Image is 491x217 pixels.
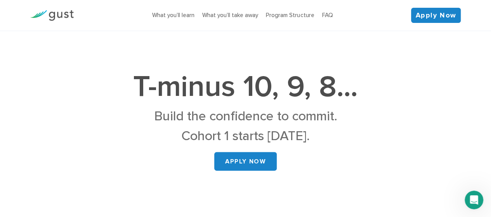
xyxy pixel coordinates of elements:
a: What you’ll learn [152,12,194,19]
a: Program Structure [266,12,314,19]
h2: T-minus 10, 9, 8… [49,67,442,106]
iframe: Intercom live chat [465,191,483,209]
img: Gust Logo [30,10,74,21]
a: FAQ [322,12,333,19]
div: Build the confidence to commit. Cohort 1 starts [DATE]. [49,106,442,146]
a: Apply now [411,8,460,23]
a: APPLY NOW [214,152,277,171]
a: What you’ll take away [202,12,258,19]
